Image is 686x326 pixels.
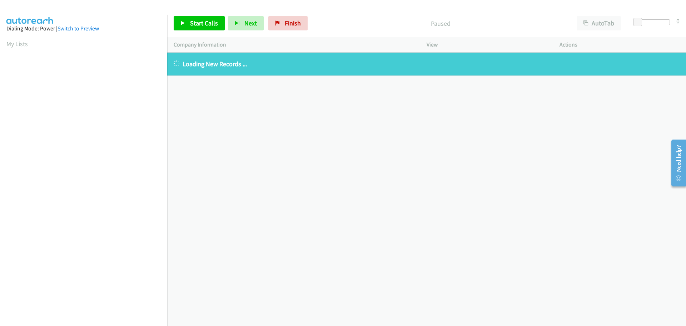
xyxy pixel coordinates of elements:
[6,24,161,33] div: Dialing Mode: Power |
[190,19,218,27] span: Start Calls
[427,40,547,49] p: View
[577,16,621,30] button: AutoTab
[676,16,680,26] div: 0
[244,19,257,27] span: Next
[560,40,680,49] p: Actions
[637,19,670,25] div: Delay between calls (in seconds)
[665,135,686,191] iframe: Resource Center
[174,16,225,30] a: Start Calls
[228,16,264,30] button: Next
[174,59,680,69] p: Loading New Records ...
[317,19,564,28] p: Paused
[268,16,308,30] a: Finish
[58,25,99,32] a: Switch to Preview
[6,40,28,48] a: My Lists
[174,40,414,49] p: Company Information
[285,19,301,27] span: Finish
